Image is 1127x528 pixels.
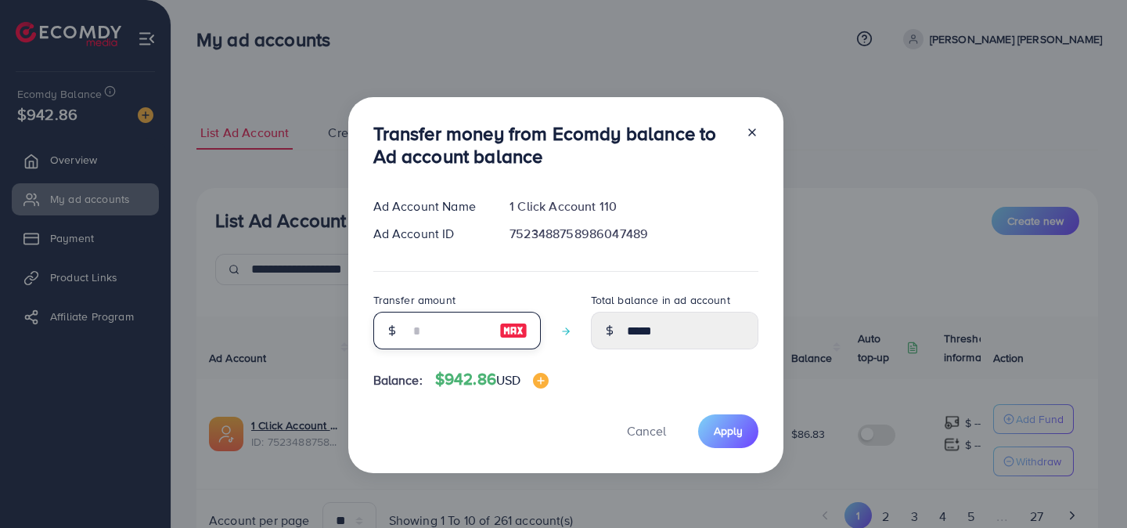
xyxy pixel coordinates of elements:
[373,292,455,308] label: Transfer amount
[591,292,730,308] label: Total balance in ad account
[533,373,549,389] img: image
[373,371,423,389] span: Balance:
[435,370,549,389] h4: $942.86
[496,371,520,389] span: USD
[361,225,498,243] div: Ad Account ID
[627,422,666,439] span: Cancel
[361,197,498,215] div: Ad Account Name
[714,423,743,439] span: Apply
[499,321,527,340] img: image
[607,414,686,448] button: Cancel
[497,225,770,243] div: 7523488758986047489
[1060,457,1115,516] iframe: Chat
[698,414,758,448] button: Apply
[373,122,733,168] h3: Transfer money from Ecomdy balance to Ad account balance
[497,197,770,215] div: 1 Click Account 110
